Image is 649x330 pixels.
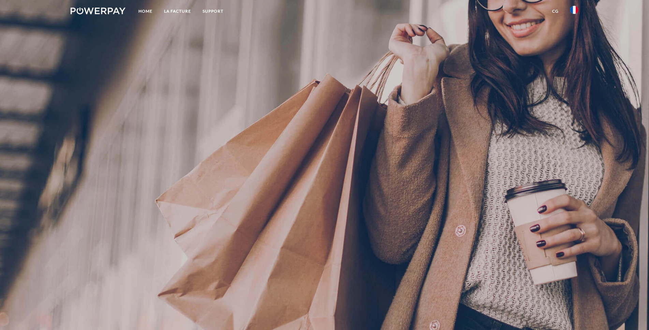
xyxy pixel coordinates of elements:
a: LA FACTURE [158,5,197,17]
img: fr [570,6,578,14]
img: logo-powerpay-white.svg [71,7,126,14]
a: CG [546,5,564,17]
a: Support [197,5,229,17]
a: Home [133,5,158,17]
